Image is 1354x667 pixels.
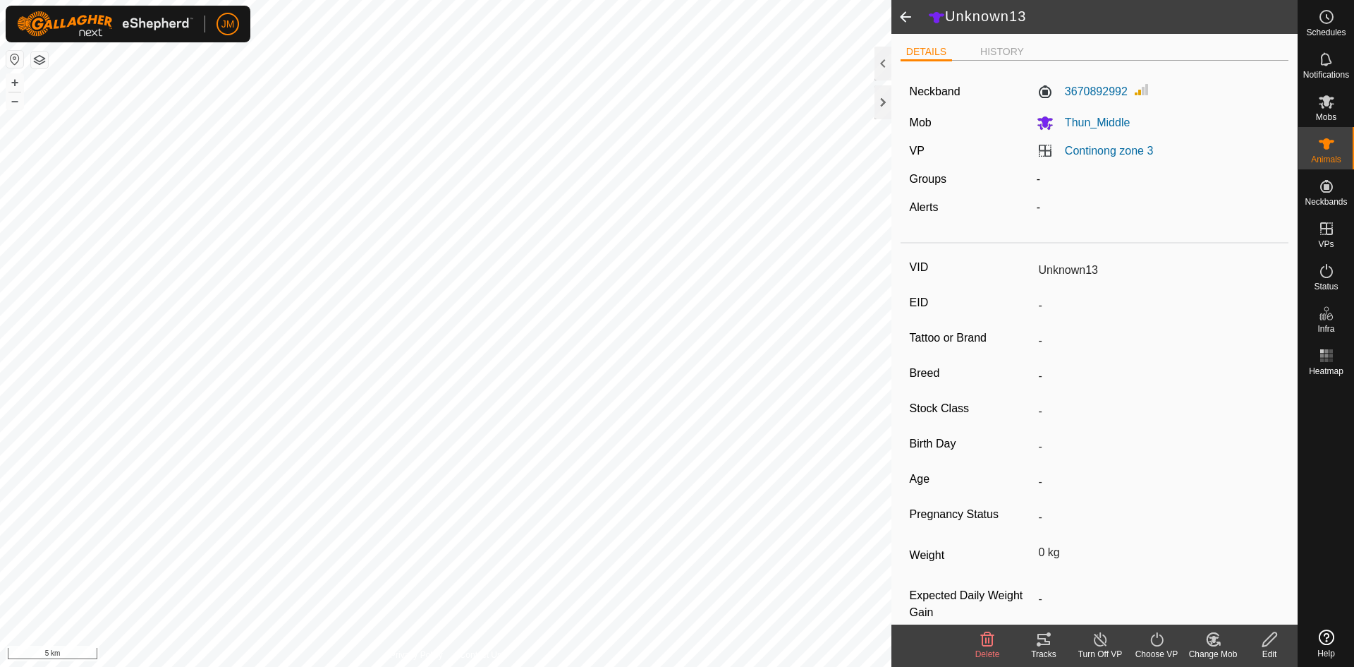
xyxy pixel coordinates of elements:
img: Signal strength [1133,81,1150,98]
span: Infra [1317,325,1334,333]
button: + [6,74,23,91]
span: Thun_Middle [1054,116,1130,128]
div: Choose VP [1128,648,1185,661]
label: Stock Class [910,399,1033,418]
label: Age [910,470,1033,488]
label: Pregnancy Status [910,505,1033,524]
button: Map Layers [31,52,48,68]
label: Expected Daily Weight Gain [910,587,1033,621]
div: - [1031,171,1286,188]
span: VPs [1318,240,1334,248]
span: Status [1314,282,1338,291]
div: Change Mob [1185,648,1241,661]
label: Neckband [910,83,960,100]
span: Delete [975,649,1000,659]
span: Animals [1311,155,1341,164]
a: Help [1298,624,1354,663]
span: JM [221,17,235,32]
div: Edit [1241,648,1298,661]
label: Mob [910,116,932,128]
img: Gallagher Logo [17,11,193,37]
label: 3670892992 [1037,83,1128,100]
label: Weight [910,541,1033,570]
span: Notifications [1303,71,1349,79]
label: VID [910,258,1033,277]
div: Turn Off VP [1072,648,1128,661]
label: Breed [910,364,1033,383]
label: Groups [910,173,946,185]
h2: Unknown13 [928,8,1298,26]
label: VP [910,145,925,157]
a: Privacy Policy [390,649,443,661]
span: Neckbands [1305,198,1347,206]
li: DETAILS [901,44,952,61]
a: Continong zone 3 [1065,145,1153,157]
span: Schedules [1306,28,1346,37]
span: Heatmap [1309,367,1343,375]
span: Mobs [1316,113,1336,121]
div: Tracks [1015,648,1072,661]
div: - [1031,199,1286,216]
label: Tattoo or Brand [910,329,1033,347]
label: EID [910,294,1033,312]
li: HISTORY [975,44,1030,59]
button: Reset Map [6,51,23,68]
label: Alerts [910,201,939,213]
span: Help [1317,649,1335,658]
button: – [6,92,23,109]
a: Contact Us [460,649,501,661]
label: Birth Day [910,435,1033,453]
